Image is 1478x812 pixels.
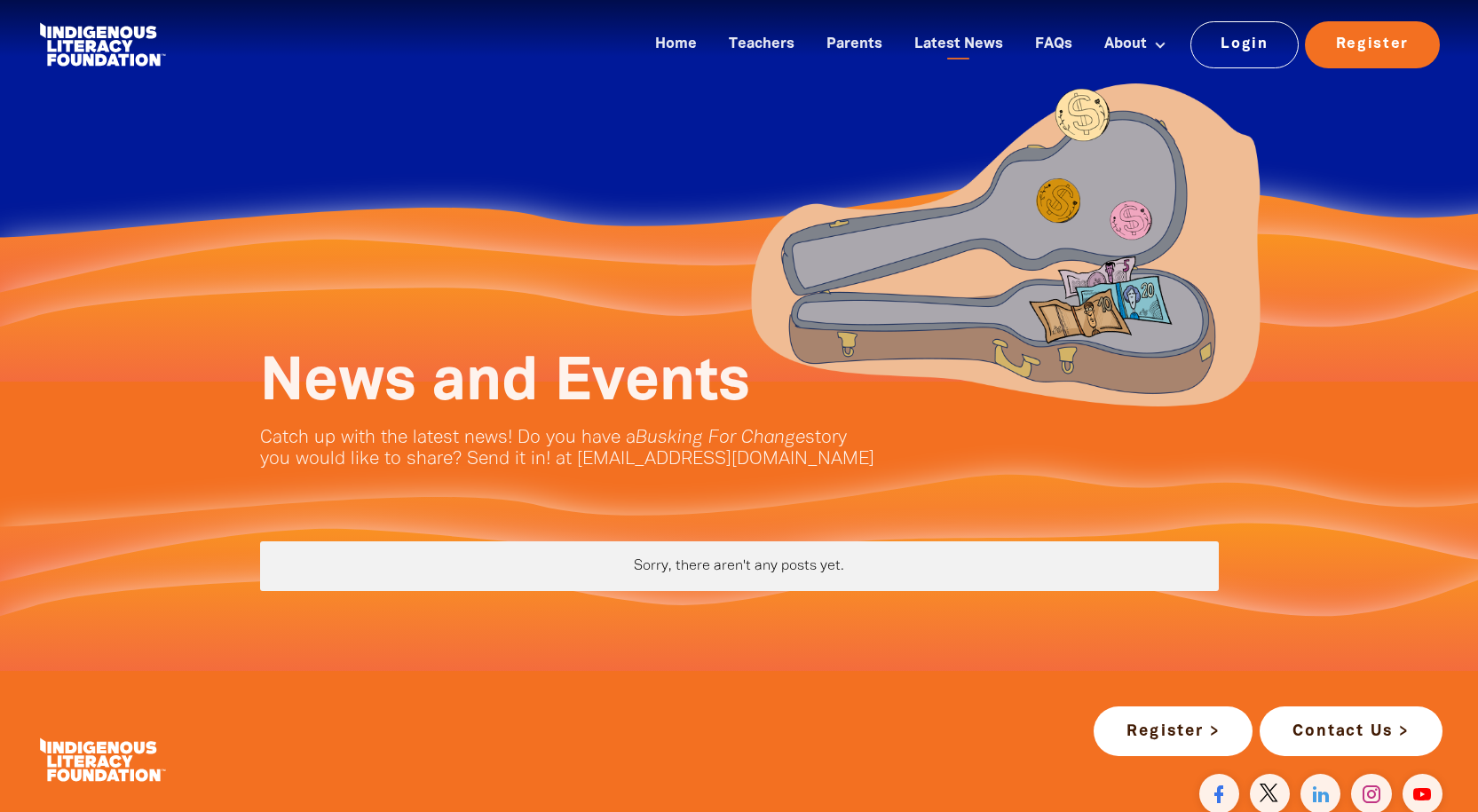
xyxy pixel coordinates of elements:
a: Latest News [904,30,1014,59]
a: Teachers [718,30,805,59]
span: News and Events [260,356,750,411]
a: Login [1190,21,1300,67]
a: Register [1305,21,1440,67]
a: FAQs [1024,30,1083,59]
a: About [1094,30,1177,59]
p: Catch up with the latest news! Do you have a story you would like to share? Send it in! at [EMAIL... [260,428,881,470]
a: Parents [816,30,893,59]
em: Busking For Change [636,430,805,446]
a: Home [644,30,707,59]
a: Contact Us > [1260,706,1442,756]
a: Register > [1094,706,1253,756]
div: Paginated content [260,541,1219,591]
div: Sorry, there aren't any posts yet. [260,541,1219,591]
